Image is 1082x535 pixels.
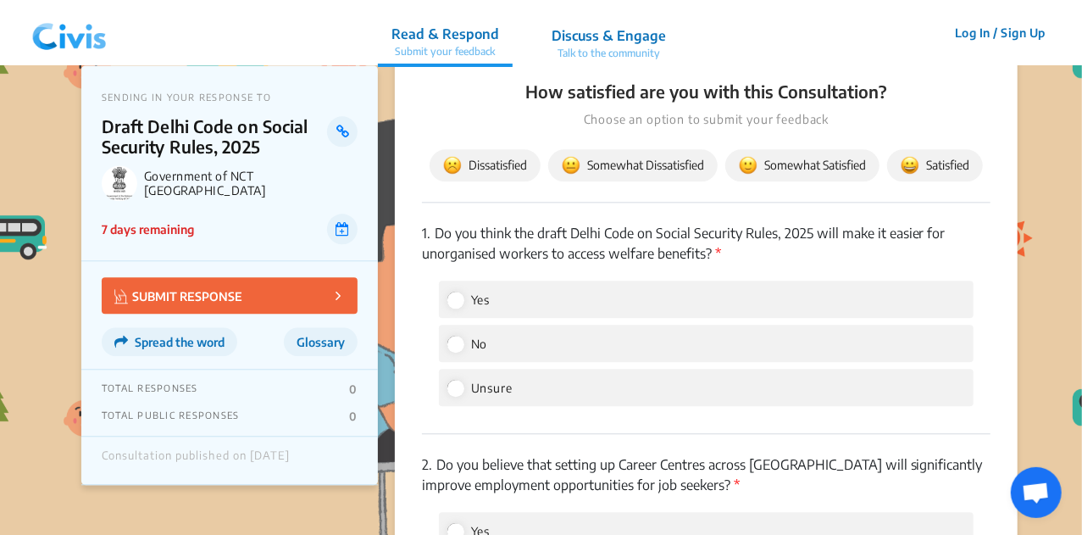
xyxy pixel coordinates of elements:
[144,169,358,198] p: Government of NCT [GEOGRAPHIC_DATA]
[739,156,866,175] span: Somewhat Satisfied
[562,156,580,175] img: somewhat_dissatisfied.svg
[552,25,666,46] p: Discuss & Engage
[471,337,488,351] span: No
[562,156,704,175] span: Somewhat Dissatisfied
[944,20,1057,46] button: Log In / Sign Up
[135,335,225,349] span: Spread the word
[102,220,194,238] p: 7 days remaining
[901,156,969,175] span: Satisfied
[114,289,128,304] img: Vector.jpg
[901,156,919,175] img: satisfied.svg
[552,46,666,61] p: Talk to the community
[391,44,499,59] p: Submit your feedback
[471,381,513,395] span: Unsure
[349,410,357,423] p: 0
[430,149,541,181] button: Dissatisfied
[102,449,290,471] div: Consultation published on [DATE]
[725,149,879,181] button: Somewhat Satisfied
[548,149,718,181] button: Somewhat Dissatisfied
[447,292,463,307] input: Yes
[422,110,990,129] p: Choose an option to submit your feedback
[447,380,463,395] input: Unsure
[447,336,463,351] input: No
[297,335,345,349] span: Glossary
[102,92,358,103] p: SENDING IN YOUR RESPONSE TO
[422,80,990,103] p: How satisfied are you with this Consultation?
[391,24,499,44] p: Read & Respond
[102,327,237,356] button: Spread the word
[102,382,198,396] p: TOTAL RESPONSES
[102,116,328,157] p: Draft Delhi Code on Social Security Rules, 2025
[471,293,491,307] span: Yes
[422,456,432,473] span: 2.
[739,156,757,175] img: somewhat_satisfied.svg
[102,165,137,201] img: Government of NCT Delhi logo
[422,225,430,242] span: 1.
[102,410,240,423] p: TOTAL PUBLIC RESPONSES
[25,8,114,59] img: navlogo.png
[887,149,983,181] button: Satisfied
[102,277,358,314] button: SUBMIT RESPONSE
[443,156,462,175] img: dissatisfied.svg
[422,454,990,495] p: Do you believe that setting up Career Centres across [GEOGRAPHIC_DATA] will significantly improve...
[114,286,242,305] p: SUBMIT RESPONSE
[1011,467,1062,518] div: Open chat
[349,382,357,396] p: 0
[284,327,358,356] button: Glossary
[443,156,527,175] span: Dissatisfied
[422,223,990,264] p: Do you think the draft Delhi Code on Social Security Rules, 2025 will make it easier for unorgani...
